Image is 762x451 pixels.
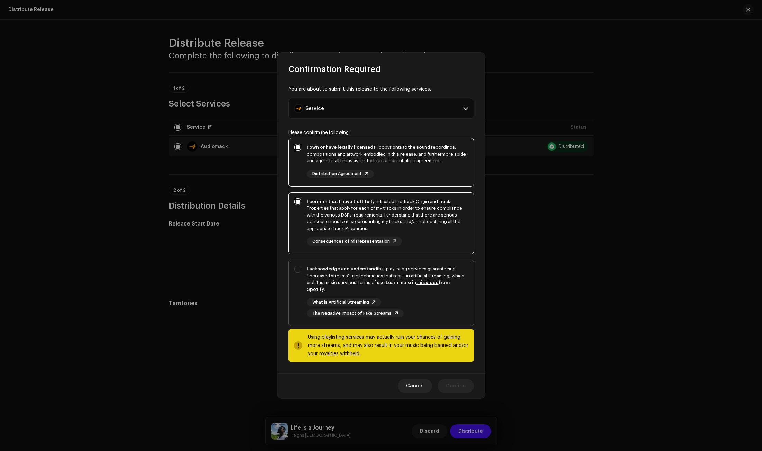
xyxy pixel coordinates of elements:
[312,172,362,176] span: Distribution Agreement
[312,239,390,244] span: Consequences of Misrepresentation
[312,311,392,316] span: The Negative Impact of Fake Streams
[438,379,474,393] button: Confirm
[288,192,474,255] p-togglebutton: I confirm that I have truthfullyindicated the Track Origin and Track Properties that apply for ea...
[288,86,474,93] div: You are about to submit this release to the following services:
[406,379,424,393] span: Cancel
[307,144,468,164] div: all copyrights to the sound recordings, compositions and artwork embodied in this release, and fu...
[307,267,377,271] strong: I acknowledge and understand
[307,198,468,232] div: indicated the Track Origin and Track Properties that apply for each of my tracks in order to ensu...
[288,64,381,75] span: Confirmation Required
[288,260,474,326] p-togglebutton: I acknowledge and understandthat playlisting services guaranteeing "increased streams" use techni...
[398,379,432,393] button: Cancel
[307,266,468,293] div: that playlisting services guaranteeing "increased streams" use techniques that result in artifici...
[312,300,369,305] span: What is Artificial Streaming
[288,130,474,135] div: Please confirm the following:
[308,333,468,358] div: Using playlisting services may actually ruin your chances of gaining more streams, and may also r...
[416,280,439,285] a: this video
[307,145,373,149] strong: I own or have legally licensed
[446,379,466,393] span: Confirm
[307,199,375,204] strong: I confirm that I have truthfully
[288,99,474,119] p-accordion-header: Service
[307,280,450,292] strong: Learn more in from Spotify.
[288,138,474,187] p-togglebutton: I own or have legally licensedall copyrights to the sound recordings, compositions and artwork em...
[305,106,324,111] div: Service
